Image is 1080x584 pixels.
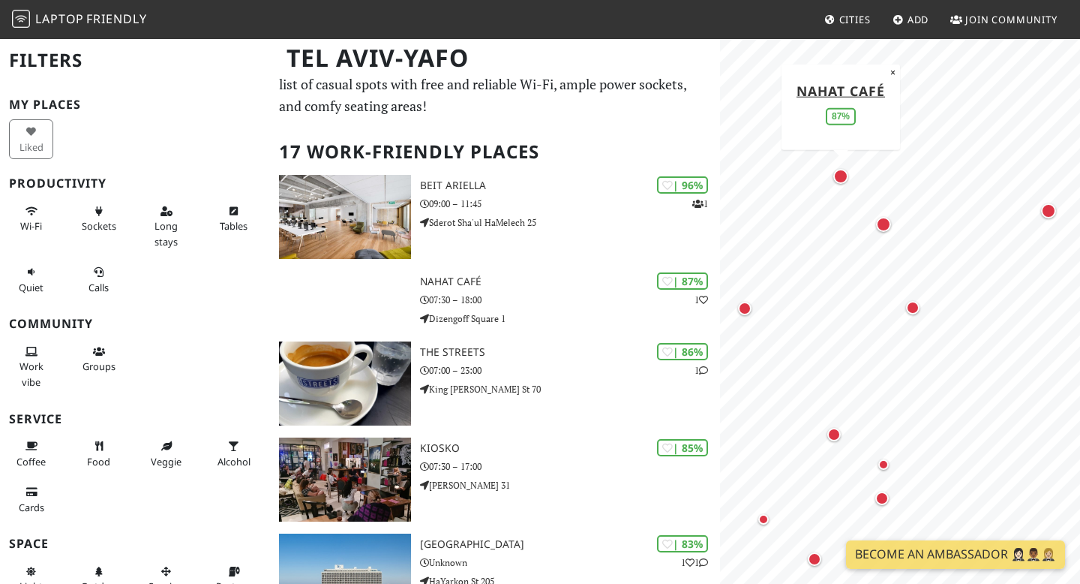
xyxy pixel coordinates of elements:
button: Sockets [76,199,121,239]
div: Map marker [1038,200,1059,221]
button: Groups [76,339,121,379]
button: Alcohol [211,434,256,474]
span: Power sockets [82,219,116,233]
button: Cards [9,480,53,519]
p: 07:30 – 18:00 [420,293,720,307]
button: Veggie [144,434,188,474]
h3: The Streets [420,346,720,359]
span: Long stays [154,219,178,248]
span: Coffee [16,455,46,468]
span: Stable Wi-Fi [20,219,42,233]
div: Map marker [735,299,754,318]
div: | 87% [657,272,708,290]
p: 1 [694,293,708,307]
span: Friendly [86,11,146,27]
button: Tables [211,199,256,239]
h3: My Places [9,98,261,112]
div: | 83% [657,535,708,552]
p: King [PERSON_NAME] St 70 [420,382,720,396]
p: Sderot Sha'ul HaMelech 25 [420,215,720,230]
h3: Community [9,317,261,331]
div: 87% [826,107,856,125]
div: Map marker [830,166,851,187]
p: 07:30 – 17:00 [420,459,720,474]
div: Map marker [824,425,844,444]
h3: Space [9,537,261,551]
a: | 87% 1 Nahat Café 07:30 – 18:00 Dizengoff Square 1 [270,271,720,330]
h3: Kiosko [420,442,720,455]
h1: Tel Aviv-Yafo [274,38,717,79]
h3: Service [9,412,261,426]
a: Add [886,6,935,33]
img: LaptopFriendly [12,10,30,28]
p: 09:00 – 11:45 [420,197,720,211]
a: LaptopFriendly LaptopFriendly [12,7,147,33]
div: Map marker [873,214,894,235]
h2: Filters [9,38,261,83]
a: Join Community [944,6,1063,33]
button: Food [76,434,121,474]
h3: Nahat Café [420,275,720,288]
p: 1 1 [681,555,708,570]
a: Beit Ariella | 96% 1 Beit Ariella 09:00 – 11:45 Sderot Sha'ul HaMelech 25 [270,175,720,259]
p: 07:00 – 23:00 [420,363,720,378]
a: Kiosko | 85% Kiosko 07:30 – 17:00 [PERSON_NAME] 31 [270,438,720,522]
span: Join Community [965,13,1057,26]
p: 1 [694,363,708,378]
button: Quiet [9,260,53,300]
div: | 96% [657,176,708,194]
a: Nahat Café [796,81,885,99]
p: [PERSON_NAME] 31 [420,478,720,492]
span: Credit cards [19,501,44,514]
a: Cities [818,6,877,33]
img: The Streets [279,342,411,426]
span: Cities [839,13,871,26]
span: Alcohol [217,455,250,468]
span: Food [87,455,110,468]
div: | 86% [657,343,708,360]
span: Group tables [82,360,115,373]
button: Work vibe [9,339,53,394]
span: Veggie [151,455,181,468]
span: Video/audio calls [88,281,109,294]
p: 1 [692,197,708,211]
p: Dizengoff Square 1 [420,312,720,326]
div: Map marker [903,298,922,318]
p: Unknown [420,555,720,570]
div: | 85% [657,439,708,456]
div: Map marker [754,510,772,528]
img: Kiosko [279,438,411,522]
h3: Beit Ariella [420,179,720,192]
img: Beit Ariella [279,175,411,259]
span: Laptop [35,11,84,27]
span: People working [19,360,43,388]
button: Coffee [9,434,53,474]
span: Add [907,13,929,26]
button: Calls [76,260,121,300]
span: Work-friendly tables [220,219,247,233]
h2: 17 Work-Friendly Places [279,129,711,175]
div: Map marker [805,549,824,569]
span: Quiet [19,281,43,294]
button: Long stays [144,199,188,254]
button: Wi-Fi [9,199,53,239]
h3: Productivity [9,176,261,191]
button: Close popup [886,64,900,80]
a: The Streets | 86% 1 The Streets 07:00 – 23:00 King [PERSON_NAME] St 70 [270,342,720,426]
h3: [GEOGRAPHIC_DATA] [420,538,720,551]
